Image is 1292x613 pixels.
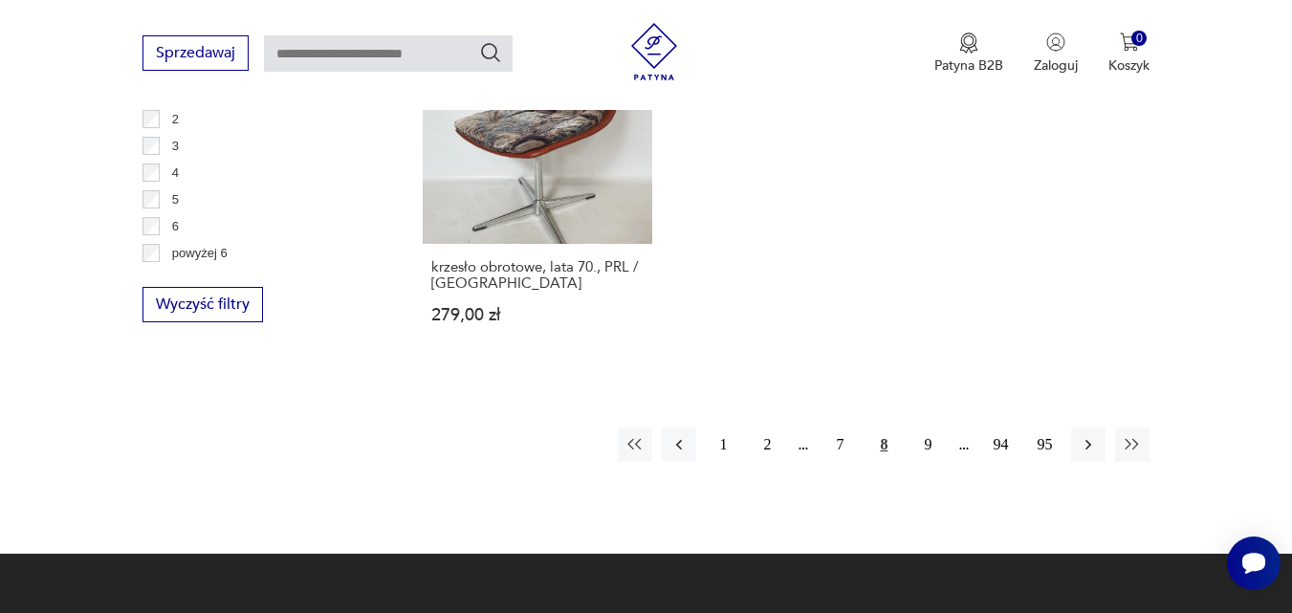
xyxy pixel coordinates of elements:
button: Sprzedawaj [142,35,249,71]
button: 95 [1027,427,1062,462]
button: Szukaj [479,41,502,64]
p: 2 [172,109,179,130]
button: 2 [750,427,784,462]
img: Ikonka użytkownika [1046,33,1065,52]
button: 1 [706,427,740,462]
p: Koszyk [1108,56,1150,75]
p: 6 [172,216,179,237]
button: 9 [910,427,945,462]
img: Patyna - sklep z meblami i dekoracjami vintage [625,23,683,80]
img: Ikona koszyka [1120,33,1139,52]
button: Patyna B2B [934,33,1003,75]
p: 5 [172,189,179,210]
button: 8 [866,427,901,462]
button: 94 [983,427,1018,462]
h3: krzesło obrotowe, lata 70., PRL / [GEOGRAPHIC_DATA] [431,259,644,292]
button: Wyczyść filtry [142,287,263,322]
img: Ikona medalu [959,33,978,54]
p: powyżej 6 [172,243,228,264]
p: 3 [172,136,179,157]
a: Ikona medaluPatyna B2B [934,33,1003,75]
p: Patyna B2B [934,56,1003,75]
a: Sprzedawaj [142,48,249,61]
iframe: Smartsupp widget button [1227,536,1281,590]
a: krzesło obrotowe, lata 70., PRL / DDRkrzesło obrotowe, lata 70., PRL / [GEOGRAPHIC_DATA]279,00 zł [423,13,652,360]
p: 279,00 zł [431,307,644,323]
button: 0Koszyk [1108,33,1150,75]
button: 7 [822,427,857,462]
p: 4 [172,163,179,184]
button: Zaloguj [1034,33,1078,75]
div: 0 [1131,31,1148,47]
p: Zaloguj [1034,56,1078,75]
